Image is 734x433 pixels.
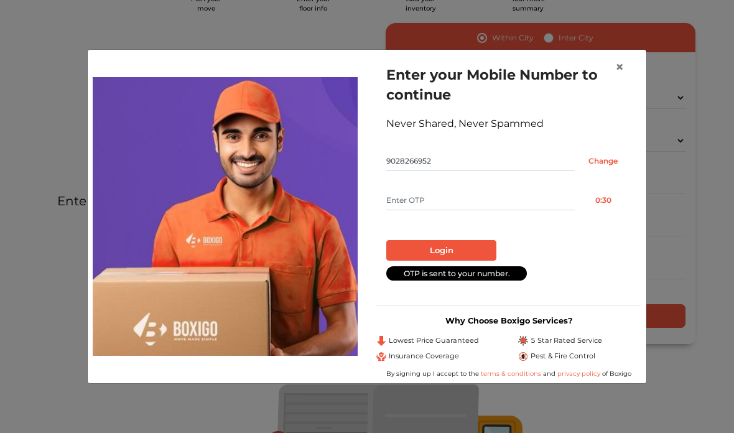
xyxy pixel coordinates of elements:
div: By signing up I accept to the and of Boxigo [376,369,641,378]
span: × [615,58,624,76]
a: terms & conditions [481,370,543,378]
button: Login [386,240,496,261]
input: Change [575,151,631,171]
input: Mobile No [386,151,575,171]
button: 0:30 [575,190,631,210]
h3: Why Choose Boxigo Services? [376,316,641,325]
a: privacy policy [555,370,602,378]
button: Close [605,50,634,85]
div: OTP is sent to your number. [386,266,527,281]
h1: Enter your Mobile Number to continue [386,65,631,105]
img: relocation-img [93,77,358,356]
span: 5 Star Rated Service [531,335,602,346]
span: Lowest Price Guaranteed [389,335,479,346]
input: Enter OTP [386,190,575,210]
div: Never Shared, Never Spammed [386,116,631,131]
span: Pest & Fire Control [531,351,595,361]
span: Insurance Coverage [389,351,459,361]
